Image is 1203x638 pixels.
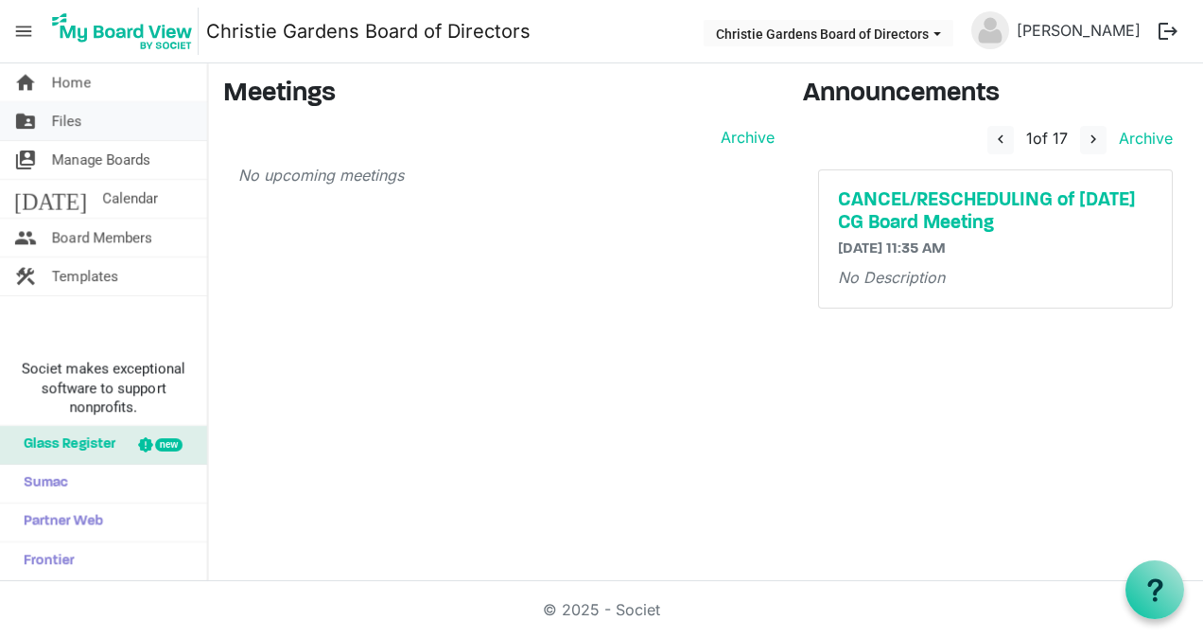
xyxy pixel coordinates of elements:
[838,189,1154,235] a: CANCEL/RESCHEDULING of [DATE] CG Board Meeting
[14,504,103,541] span: Partner Web
[14,219,37,257] span: people
[1085,131,1102,148] span: navigate_next
[52,257,118,295] span: Templates
[52,219,152,257] span: Board Members
[704,20,953,46] button: Christie Gardens Board of Directors dropdownbutton
[14,63,37,101] span: home
[14,102,37,140] span: folder_shared
[1009,11,1148,49] a: [PERSON_NAME]
[713,126,775,149] a: Archive
[14,542,75,580] span: Frontier
[102,180,158,218] span: Calendar
[838,241,946,257] span: [DATE] 11:35 AM
[14,141,37,179] span: switch_account
[52,102,82,140] span: Files
[14,257,37,295] span: construction
[971,11,1009,49] img: no-profile-picture.svg
[543,600,660,619] a: © 2025 - Societ
[206,12,531,50] a: Christie Gardens Board of Directors
[155,438,183,452] div: new
[992,131,1009,148] span: navigate_before
[9,360,199,416] span: Societ makes exceptional software to support nonprofits.
[52,141,150,179] span: Manage Boards
[6,13,42,49] span: menu
[803,79,1189,111] h3: Announcements
[223,79,775,111] h3: Meetings
[1111,129,1173,148] a: Archive
[1080,126,1107,154] button: navigate_next
[46,8,199,55] img: My Board View Logo
[838,266,1154,289] p: No Description
[238,164,775,186] p: No upcoming meetings
[1026,129,1033,148] span: 1
[14,426,115,464] span: Glass Register
[14,465,68,503] span: Sumac
[14,180,87,218] span: [DATE]
[52,63,91,101] span: Home
[987,126,1014,154] button: navigate_before
[1148,11,1188,51] button: logout
[46,8,206,55] a: My Board View Logo
[1026,129,1068,148] span: of 17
